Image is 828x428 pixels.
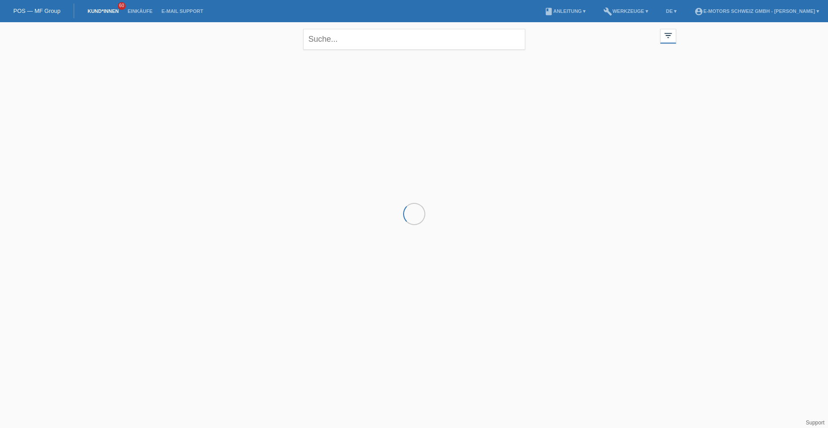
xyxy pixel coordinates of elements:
a: Kund*innen [83,8,123,14]
a: bookAnleitung ▾ [540,8,590,14]
a: account_circleE-Motors Schweiz GmbH - [PERSON_NAME] ▾ [690,8,824,14]
a: POS — MF Group [13,8,60,14]
a: Einkäufe [123,8,157,14]
a: buildWerkzeuge ▾ [599,8,653,14]
span: 60 [118,2,126,10]
i: book [544,7,553,16]
a: Support [806,420,824,426]
i: build [603,7,612,16]
a: DE ▾ [662,8,681,14]
i: account_circle [694,7,703,16]
input: Suche... [303,29,525,50]
i: filter_list [663,31,673,40]
a: E-Mail Support [157,8,208,14]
